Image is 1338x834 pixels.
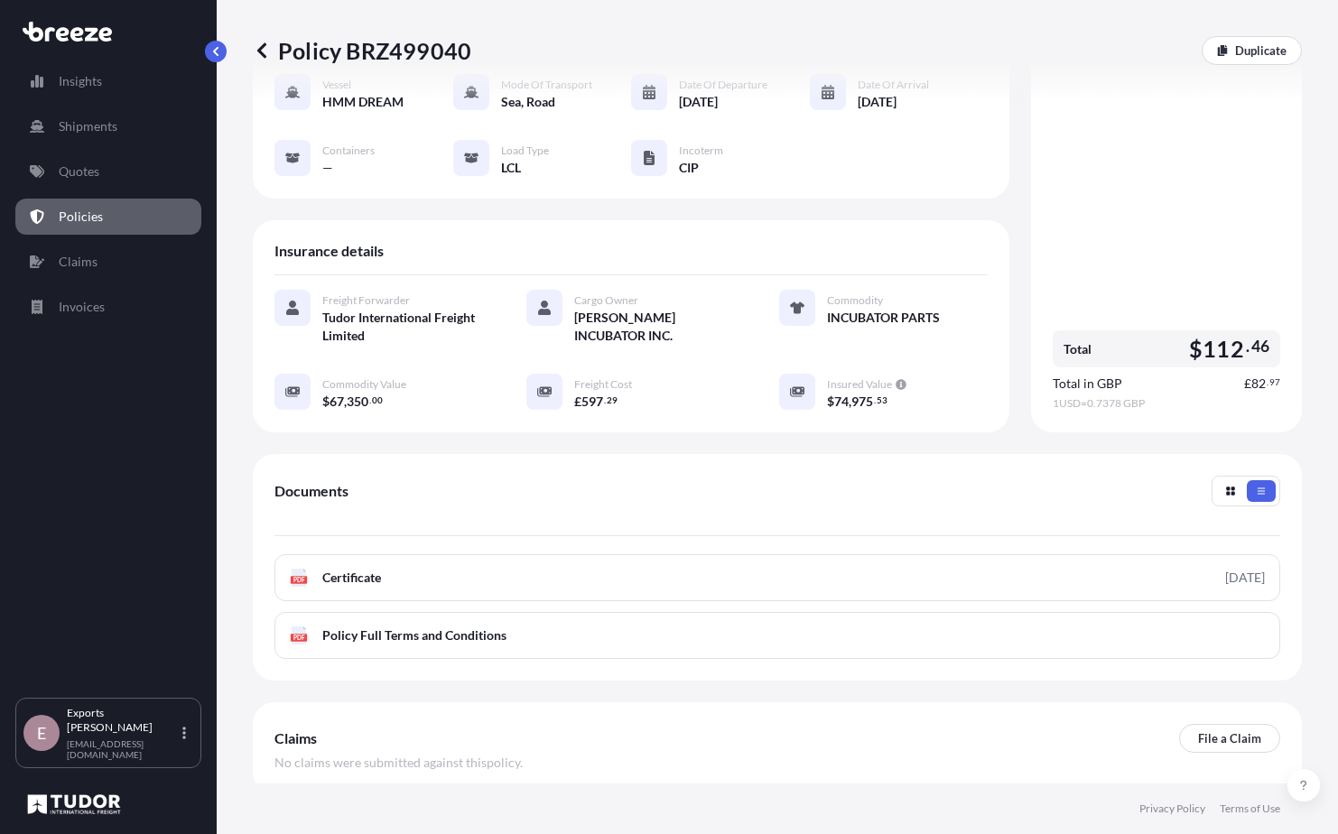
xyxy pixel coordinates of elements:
span: Certificate [322,569,381,587]
a: Invoices [15,289,201,325]
p: Shipments [59,117,117,135]
span: $ [1189,338,1203,360]
span: , [849,395,851,408]
span: $ [827,395,834,408]
span: 00 [372,397,383,403]
span: [DATE] [679,93,718,111]
span: Documents [274,482,348,500]
span: Commodity [827,293,883,308]
span: Insured Value [827,377,892,392]
span: . [1246,341,1250,352]
p: Policies [59,208,103,226]
span: — [322,159,333,177]
img: organization-logo [23,790,125,819]
span: Claims [274,729,317,747]
span: Total in GBP [1053,375,1122,393]
a: Privacy Policy [1139,802,1205,816]
p: Quotes [59,162,99,181]
p: Insights [59,72,102,90]
span: 82 [1251,377,1266,390]
span: [DATE] [858,93,897,111]
span: HMM DREAM [322,93,404,111]
span: £ [1244,377,1251,390]
a: Duplicate [1202,36,1302,65]
a: File a Claim [1179,724,1280,753]
span: 597 [581,395,603,408]
p: File a Claim [1198,729,1261,747]
span: Cargo Owner [574,293,638,308]
a: PDFCertificate[DATE] [274,554,1280,601]
span: Insurance details [274,242,384,260]
div: [DATE] [1225,569,1265,587]
p: Claims [59,253,98,271]
span: 350 [347,395,368,408]
span: Sea, Road [501,93,555,111]
span: No claims were submitted against this policy . [274,754,523,772]
span: 46 [1251,341,1269,352]
p: Exports [PERSON_NAME] [67,706,179,735]
span: E [37,724,46,742]
span: 53 [877,397,887,403]
span: . [604,397,606,403]
span: Load Type [501,144,549,158]
p: Policy BRZ499040 [253,36,471,65]
span: . [874,397,876,403]
span: $ [322,395,330,408]
span: , [344,395,347,408]
a: Terms of Use [1220,802,1280,816]
span: 74 [834,395,849,408]
p: Invoices [59,298,105,316]
text: PDF [293,635,305,641]
span: . [1267,379,1268,385]
span: 975 [851,395,873,408]
p: Duplicate [1235,42,1287,60]
span: Containers [322,144,375,158]
span: Tudor International Freight Limited [322,309,483,345]
a: Insights [15,63,201,99]
span: LCL [501,159,521,177]
span: [PERSON_NAME] INCUBATOR INC. [574,309,735,345]
span: . [369,397,371,403]
a: Claims [15,244,201,280]
span: Total [1064,340,1092,358]
a: Shipments [15,108,201,144]
span: £ [574,395,581,408]
a: Quotes [15,153,201,190]
span: 29 [607,397,618,403]
span: Freight Cost [574,377,632,392]
span: 112 [1203,338,1244,360]
span: Commodity Value [322,377,406,392]
p: [EMAIL_ADDRESS][DOMAIN_NAME] [67,738,179,760]
span: 97 [1269,379,1280,385]
span: Freight Forwarder [322,293,410,308]
span: Policy Full Terms and Conditions [322,626,506,644]
span: 67 [330,395,344,408]
a: PDFPolicy Full Terms and Conditions [274,612,1280,659]
span: Incoterm [679,144,723,158]
span: INCUBATOR PARTS [827,309,940,327]
span: CIP [679,159,699,177]
span: 1 USD = 0.7378 GBP [1053,396,1280,411]
text: PDF [293,577,305,583]
a: Policies [15,199,201,235]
